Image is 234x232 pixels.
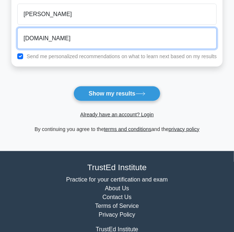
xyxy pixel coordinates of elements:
a: Terms of Service [95,203,139,209]
div: By continuing you agree to the and the [7,125,227,134]
a: Privacy Policy [99,212,136,218]
input: Email [17,28,217,49]
input: Last name [17,4,217,25]
h4: TrustEd Institute [22,163,212,173]
a: terms and conditions [104,126,151,132]
a: About Us [105,185,129,191]
a: Contact Us [102,194,132,200]
button: Show my results [73,86,160,101]
a: Already have an account? Login [80,112,154,117]
label: Send me personalized recommendations on what to learn next based on my results [26,53,217,59]
a: Practice for your certification and exam [66,176,168,183]
a: privacy policy [169,126,199,132]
